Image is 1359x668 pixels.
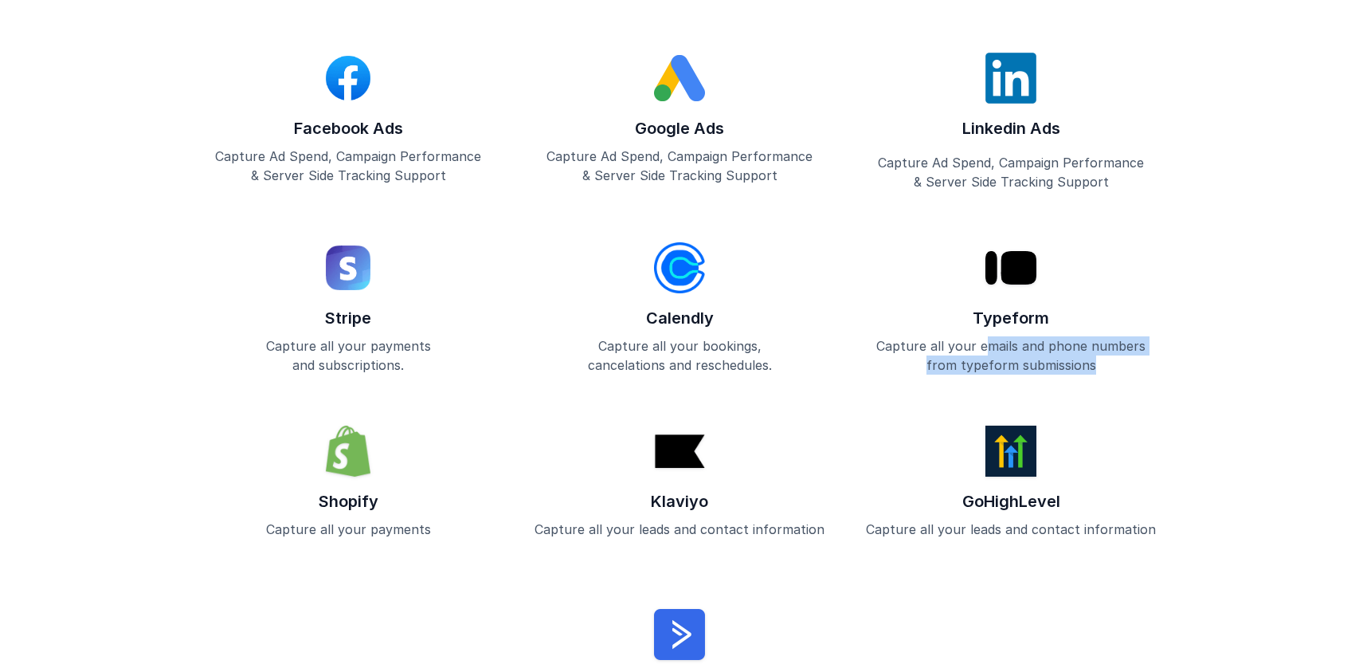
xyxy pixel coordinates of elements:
p: Linkedin Ads [858,116,1164,140]
button: Play Video: NYC Demo Video Full [409,209,531,287]
p: Typeform [858,306,1164,330]
button: Show settings menu [744,496,783,529]
p: Capture all your payments [195,520,501,539]
button: Show captions menu [666,496,705,529]
p: Shopify [195,489,501,513]
p: GoHighLevel [858,489,1164,513]
button: Mute [705,496,744,529]
div: Playbar [91,496,656,529]
div: Close [274,26,303,54]
div: Profile image for adeola [32,26,64,57]
p: Google Ads [527,116,832,140]
p: Capture all your leads and contact information [858,520,1164,539]
p: Capture all your bookings, cancelations and reschedules. [527,336,832,375]
p: Capture all your leads and contact information [527,520,832,558]
p: Let us know if you have any questions! [32,140,287,195]
button: Messages [159,497,319,561]
p: Calendly [527,306,832,330]
p: Capture Ad Spend, Campaign Performance & Server Side Tracking Support [527,147,832,185]
a: Wistia Logo -- Learn More [823,496,941,529]
p: Capture Ad Spend, Campaign Performance & Server Side Tracking Support [858,153,1164,191]
p: Stripe [195,306,501,330]
p: Hi there 👋 [32,113,287,140]
p: Capture all your emails and phone numbers from typeform submissions [858,336,1164,375]
span: Home [61,537,97,548]
span: Messages [212,537,267,548]
p: Facebook Ads [195,116,501,140]
button: Fullscreen [783,496,822,529]
p: Capture Ad Spend, Campaign Performance & Server Side Tracking Support [195,147,501,185]
p: Capture all your payments and subscriptions. [195,336,501,375]
p: Klaviyo [527,489,832,513]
